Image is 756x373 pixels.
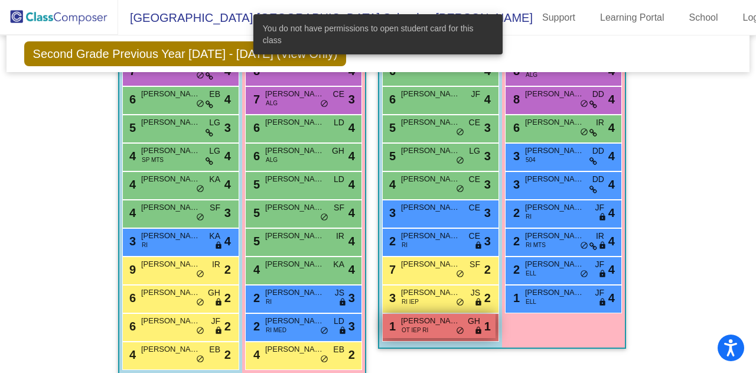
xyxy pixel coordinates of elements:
span: 2 [510,206,520,219]
span: [PERSON_NAME] [141,230,200,242]
span: OT IEP RI [402,326,428,335]
span: SF [334,202,344,214]
span: 5 [250,206,260,219]
span: 3 [348,90,355,108]
span: [PERSON_NAME] [141,145,200,157]
span: 2 [224,317,231,335]
span: 4 [608,147,615,165]
span: [PERSON_NAME] [PERSON_NAME] [525,88,584,100]
span: 4 [224,90,231,108]
span: SP MTS [142,155,164,164]
span: 3 [348,317,355,335]
span: 4 [484,90,491,108]
span: ALG [526,70,537,79]
span: IR [596,230,604,242]
span: do_not_disturb_alt [580,270,588,279]
span: [PERSON_NAME] [265,202,324,213]
span: 6 [510,121,520,134]
span: do_not_disturb_alt [456,128,464,137]
span: 4 [608,176,615,193]
span: ALG [266,155,278,164]
span: 4 [224,232,231,250]
span: [PERSON_NAME] [141,343,200,355]
span: lock [214,326,223,336]
span: [PERSON_NAME] [401,173,460,185]
span: 2 [224,346,231,364]
span: 4 [608,261,615,278]
span: GH [332,145,344,157]
span: [PERSON_NAME] [265,343,324,355]
span: [PERSON_NAME] [401,230,460,242]
span: LD [334,315,344,327]
span: 4 [608,289,615,307]
span: [PERSON_NAME] [525,287,584,299]
span: JF [595,287,604,299]
span: 2 [224,261,231,278]
span: 1 [484,317,491,335]
span: 2 [250,291,260,304]
span: LG [209,145,220,157]
span: 504 [526,155,536,164]
span: 6 [126,93,136,106]
span: [PERSON_NAME] [141,88,200,100]
span: 3 [386,206,396,219]
span: [PERSON_NAME] [141,116,200,128]
span: [PERSON_NAME] [265,145,324,157]
span: lock [214,298,223,307]
span: 4 [348,261,355,278]
span: EB [209,88,220,100]
span: do_not_disturb_alt [196,184,204,194]
span: EB [209,343,220,356]
span: [PERSON_NAME] [141,173,200,185]
span: 4 [126,206,136,219]
span: do_not_disturb_alt [320,326,328,336]
span: 4 [348,119,355,137]
span: KA [209,230,220,242]
span: RI MTS [526,241,546,249]
span: JF [211,315,220,327]
span: 9 [126,263,136,276]
span: 4 [126,150,136,163]
span: lock [598,213,607,222]
span: do_not_disturb_alt [456,326,464,336]
span: JF [595,202,604,214]
span: 4 [348,204,355,222]
span: do_not_disturb_alt [580,99,588,109]
span: SF [470,258,480,271]
span: lock [338,326,347,336]
span: 2 [250,320,260,333]
span: RI IEP [402,297,419,306]
span: 3 [484,119,491,137]
span: 3 [348,289,355,307]
span: LG [209,116,220,129]
span: RI [266,297,272,306]
span: 3 [224,204,231,222]
span: 4 [608,90,615,108]
span: do_not_disturb_alt [196,99,204,109]
span: DD [592,173,604,186]
span: 6 [386,93,396,106]
span: 2 [224,289,231,307]
span: 5 [386,150,396,163]
span: 2 [484,261,491,278]
span: do_not_disturb_alt [456,184,464,194]
span: [PERSON_NAME] [401,116,460,128]
span: lock [474,298,483,307]
span: SF [210,202,220,214]
span: DD [592,145,604,157]
span: IR [596,116,604,129]
span: [PERSON_NAME] [141,315,200,327]
span: 4 [250,263,260,276]
span: 7 [386,263,396,276]
span: [PERSON_NAME] [525,230,584,242]
span: [PERSON_NAME] [401,202,460,213]
span: do_not_disturb_alt [196,355,204,364]
span: do_not_disturb_alt [320,213,328,222]
span: 3 [224,119,231,137]
span: 5 [386,121,396,134]
span: 4 [224,147,231,165]
span: 5 [250,178,260,191]
span: 2 [348,346,355,364]
span: 2 [386,235,396,248]
span: [PERSON_NAME] [265,88,324,100]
